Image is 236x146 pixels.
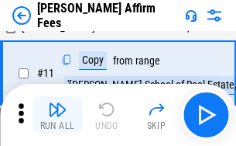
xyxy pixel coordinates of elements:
img: Settings menu [205,6,224,25]
img: Back [12,6,31,25]
img: Run All [48,100,67,119]
div: [PERSON_NAME] Affirm Fees [37,1,179,30]
div: from [113,55,133,67]
div: Skip [147,121,166,130]
img: Skip [147,100,166,119]
div: Run All [40,121,75,130]
button: Run All [32,96,82,134]
img: Support [185,9,197,22]
img: Main button [193,103,218,127]
button: Skip [132,96,181,134]
span: # 11 [37,67,54,79]
div: Copy [79,51,107,70]
div: range [135,55,160,67]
